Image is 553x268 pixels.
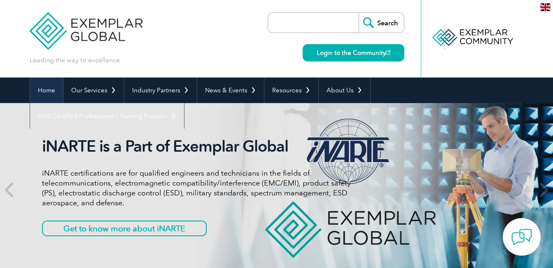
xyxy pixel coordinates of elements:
a: Find Certified Professional / Training Provider [30,103,184,129]
a: About Us [319,78,370,103]
p: Leading the way to excellence [30,56,120,65]
input: Search [359,13,404,33]
img: open_square.png [386,50,390,55]
a: Industry Partners [124,78,197,103]
a: Home [30,78,63,103]
a: Resources [264,78,318,103]
a: Get to know more about iNARTE [42,221,207,236]
img: en [540,3,551,11]
p: iNARTE certifications are for qualified engineers and technicians in the fields of telecommunicat... [42,168,351,208]
a: Login to the Community [303,44,404,61]
img: contact-chat.png [511,227,532,247]
a: News & Events [197,78,264,103]
h2: iNARTE is a Part of Exemplar Global [42,137,351,156]
a: Our Services [63,78,124,103]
